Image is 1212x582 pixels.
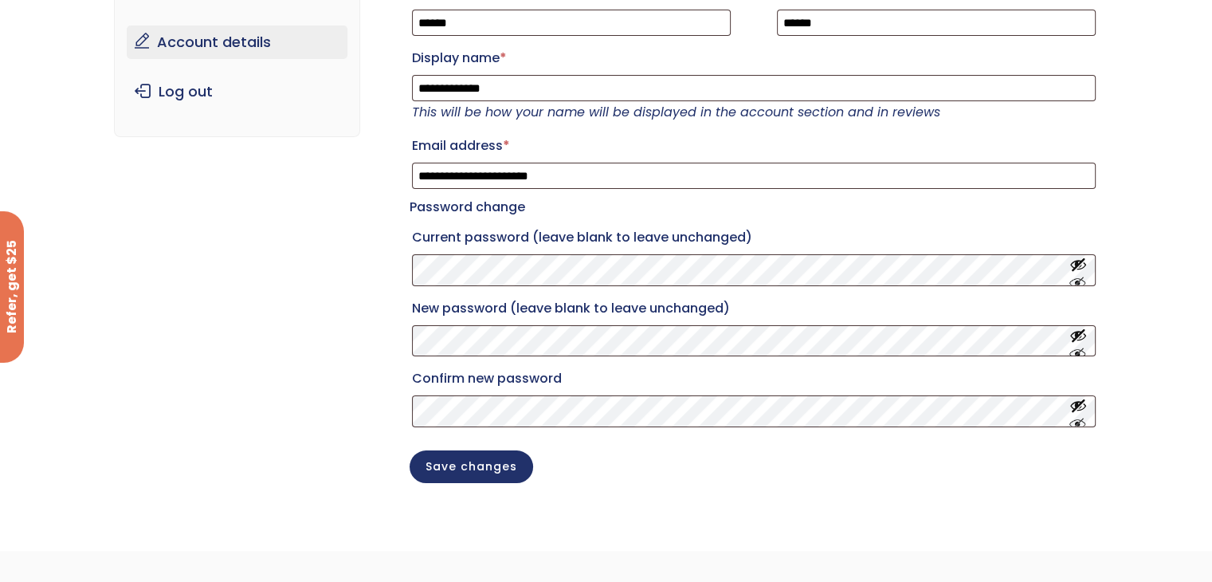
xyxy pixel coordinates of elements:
button: Show password [1069,326,1087,356]
a: Log out [127,75,347,108]
button: Show password [1069,255,1087,285]
button: Show password [1069,397,1087,427]
button: Save changes [410,450,533,483]
em: This will be how your name will be displayed in the account section and in reviews [412,103,940,121]
label: Display name [412,45,1096,71]
label: Email address [412,133,1096,159]
a: Account details [127,26,347,59]
label: Current password (leave blank to leave unchanged) [412,225,1096,250]
legend: Password change [410,196,525,218]
label: New password (leave blank to leave unchanged) [412,296,1096,321]
label: Confirm new password [412,366,1096,391]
